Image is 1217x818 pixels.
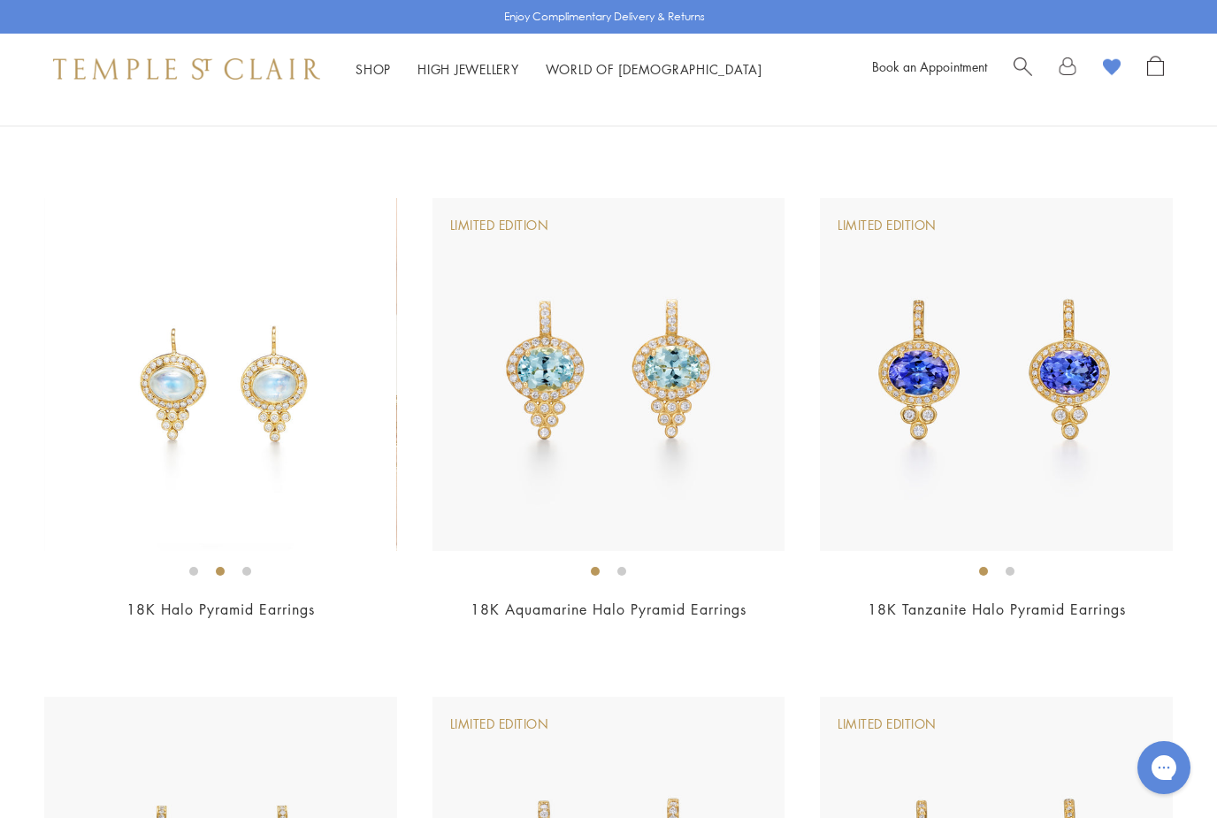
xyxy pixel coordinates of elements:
[1129,735,1199,800] iframe: Gorgias live chat messenger
[356,60,391,78] a: ShopShop
[44,198,397,551] img: 18K Halo Pyramid Earrings
[872,57,987,75] a: Book an Appointment
[126,600,315,619] a: 18K Halo Pyramid Earrings
[1014,56,1032,82] a: Search
[417,60,519,78] a: High JewelleryHigh Jewellery
[820,198,1173,551] img: 18K Tanzanite Halo Pyramid Earrings
[838,715,937,734] div: Limited Edition
[432,198,785,551] img: 18K Aquamarine Halo Pyramid Earrings
[838,216,937,235] div: Limited Edition
[356,58,762,80] nav: Main navigation
[450,715,549,734] div: Limited Edition
[1147,56,1164,82] a: Open Shopping Bag
[868,600,1126,619] a: 18K Tanzanite Halo Pyramid Earrings
[471,600,746,619] a: 18K Aquamarine Halo Pyramid Earrings
[546,60,762,78] a: World of [DEMOGRAPHIC_DATA]World of [DEMOGRAPHIC_DATA]
[1103,56,1121,82] a: View Wishlist
[450,216,549,235] div: Limited Edition
[53,58,320,80] img: Temple St. Clair
[504,8,705,26] p: Enjoy Complimentary Delivery & Returns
